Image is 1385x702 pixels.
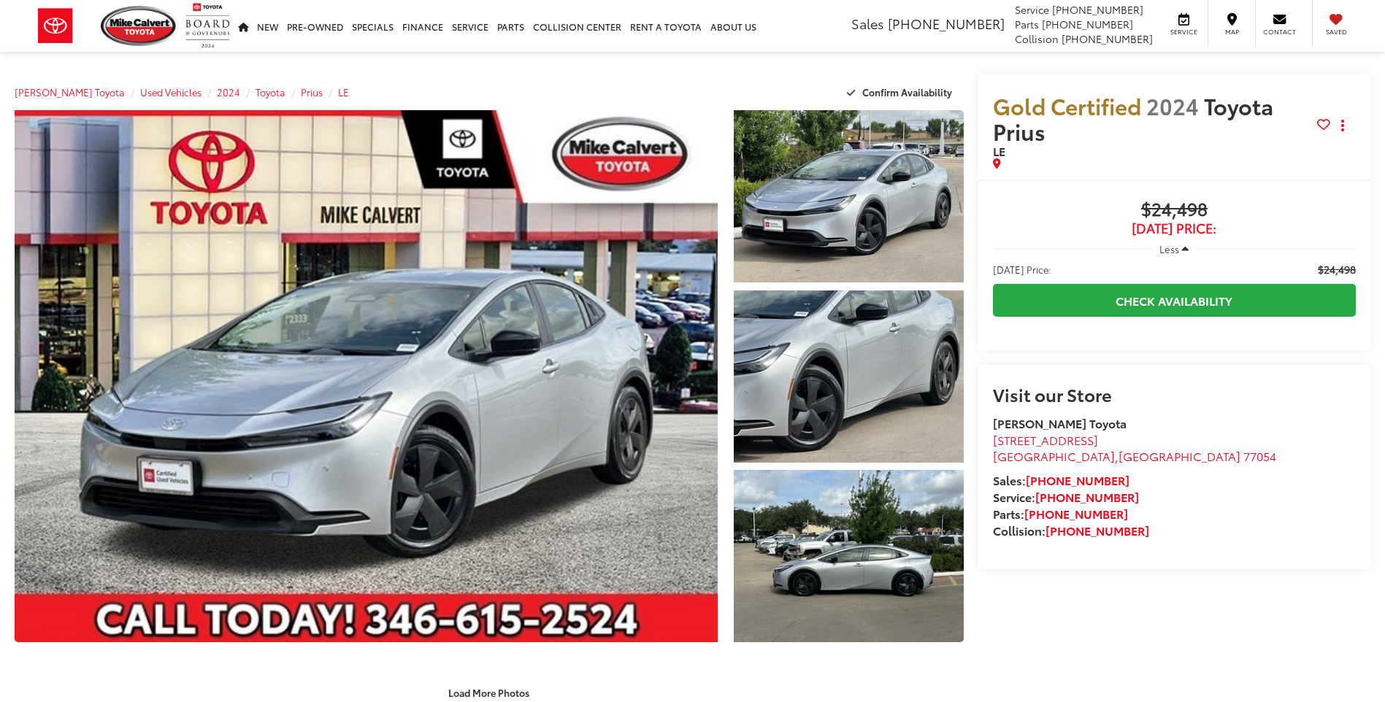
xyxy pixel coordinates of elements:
strong: Sales: [993,471,1129,488]
a: Toyota [256,85,285,99]
img: 2024 Toyota Prius LE [732,288,966,464]
button: Actions [1330,113,1356,139]
strong: Parts: [993,505,1128,522]
span: [DATE] Price: [993,262,1051,277]
strong: Collision: [993,522,1149,539]
span: Sales [851,14,884,33]
span: LE [993,142,1005,159]
a: Expand Photo 1 [734,110,963,282]
span: 2024 [1146,90,1199,121]
span: Map [1216,27,1248,36]
span: [PHONE_NUMBER] [888,14,1005,33]
img: 2024 Toyota Prius LE [732,468,966,644]
span: [DATE] Price: [993,221,1356,236]
a: Expand Photo 2 [734,290,963,463]
a: 2024 [217,85,240,99]
span: Saved [1320,27,1352,36]
img: Mike Calvert Toyota [101,6,178,46]
h2: Visit our Store [993,385,1356,404]
button: Less [1153,236,1197,262]
span: [STREET_ADDRESS] [993,431,1098,448]
span: [PHONE_NUMBER] [1052,2,1143,17]
a: Prius [301,85,323,99]
span: [GEOGRAPHIC_DATA] [993,447,1115,464]
img: 2024 Toyota Prius LE [7,107,725,645]
button: Confirm Availability [839,80,964,105]
span: Toyota Prius [993,90,1273,147]
span: [GEOGRAPHIC_DATA] [1119,447,1240,464]
a: [STREET_ADDRESS] [GEOGRAPHIC_DATA],[GEOGRAPHIC_DATA] 77054 [993,431,1276,465]
span: [PHONE_NUMBER] [1042,17,1133,31]
a: LE [338,85,349,99]
span: $24,498 [1318,262,1356,277]
span: Confirm Availability [862,85,952,99]
span: , [993,447,1276,464]
a: [PHONE_NUMBER] [1024,505,1128,522]
strong: Service: [993,488,1139,505]
span: [PHONE_NUMBER] [1062,31,1153,46]
img: 2024 Toyota Prius LE [732,108,966,284]
strong: [PERSON_NAME] Toyota [993,414,1127,431]
span: 77054 [1243,447,1276,464]
a: [PHONE_NUMBER] [1035,488,1139,505]
a: Check Availability [993,284,1356,317]
a: Expand Photo 0 [15,110,718,642]
span: Contact [1263,27,1296,36]
span: Service [1015,2,1049,17]
span: Collision [1015,31,1059,46]
a: [PHONE_NUMBER] [1046,522,1149,539]
span: Gold Certified [993,90,1141,121]
span: Parts [1015,17,1039,31]
span: Service [1167,27,1200,36]
span: $24,498 [993,199,1356,221]
a: [PHONE_NUMBER] [1026,471,1129,488]
a: Expand Photo 3 [734,470,963,642]
span: Less [1159,242,1179,255]
a: Used Vehicles [140,85,202,99]
span: dropdown dots [1341,120,1344,131]
a: [PERSON_NAME] Toyota [15,85,125,99]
